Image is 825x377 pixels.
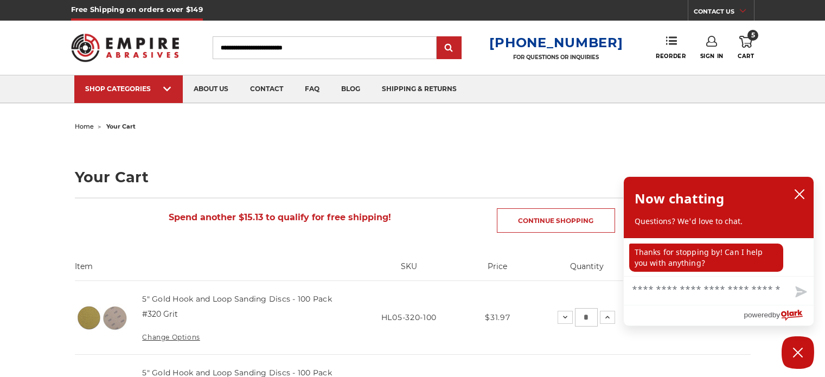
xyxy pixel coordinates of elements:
span: Cart [738,53,754,60]
div: SHOP CATEGORIES [85,85,172,93]
span: powered [744,308,772,322]
dd: #320 Grit [142,309,178,320]
img: Empire Abrasives [71,27,180,69]
a: Change Options [142,333,200,341]
h2: Now chatting [635,188,724,209]
a: home [75,123,94,130]
a: about us [183,75,239,103]
input: 5" Gold Hook and Loop Sanding Discs - 100 Pack Quantity: [575,308,598,327]
th: Item [75,261,348,280]
button: Close Chatbox [782,336,814,369]
input: Submit [438,37,460,59]
th: Quantity [525,261,649,280]
span: your cart [106,123,136,130]
a: contact [239,75,294,103]
th: Price [470,261,525,280]
p: FOR QUESTIONS OR INQUIRIES [489,54,623,61]
img: gold hook & loop sanding disc stack [75,290,129,344]
a: Powered by Olark [744,305,814,325]
h1: Your Cart [75,170,751,184]
div: chat [624,238,814,276]
span: Reorder [656,53,686,60]
a: 5" Gold Hook and Loop Sanding Discs - 100 Pack [142,294,332,304]
a: Continue Shopping [497,208,615,233]
th: SKU [348,261,470,280]
a: 5 Cart [738,36,754,60]
button: Send message [786,280,814,305]
span: by [772,308,780,322]
span: $31.97 [485,312,510,322]
a: faq [294,75,330,103]
a: CONTACT US [694,5,754,21]
span: Spend another $15.13 to qualify for free shipping! [169,212,391,222]
span: 5 [747,30,758,41]
p: Questions? We'd love to chat. [635,216,803,227]
span: HL05-320-100 [381,312,437,322]
p: Thanks for stopping by! Can I help you with anything? [629,244,783,272]
a: shipping & returns [371,75,468,103]
a: [PHONE_NUMBER] [489,35,623,50]
a: blog [330,75,371,103]
button: close chatbox [791,186,808,202]
span: Sign In [700,53,724,60]
div: olark chatbox [623,176,814,326]
a: Reorder [656,36,686,59]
